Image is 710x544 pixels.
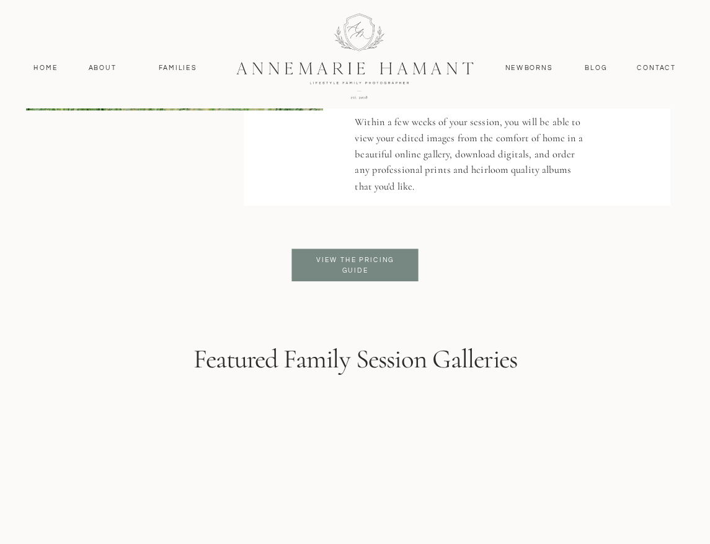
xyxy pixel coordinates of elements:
[355,50,588,198] p: Life is too busy to deal with meeting for an in-person ordering appointment, and I want you to ha...
[631,63,682,73] a: contact
[85,63,119,73] a: About
[500,63,557,73] a: Newborns
[29,63,63,73] a: Home
[307,255,404,276] a: View the pricing guide
[582,63,610,73] a: Blog
[370,27,598,47] h3: Simple Online Gallery
[142,343,569,381] h3: Featured Family Session Galleries
[151,63,205,73] a: Families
